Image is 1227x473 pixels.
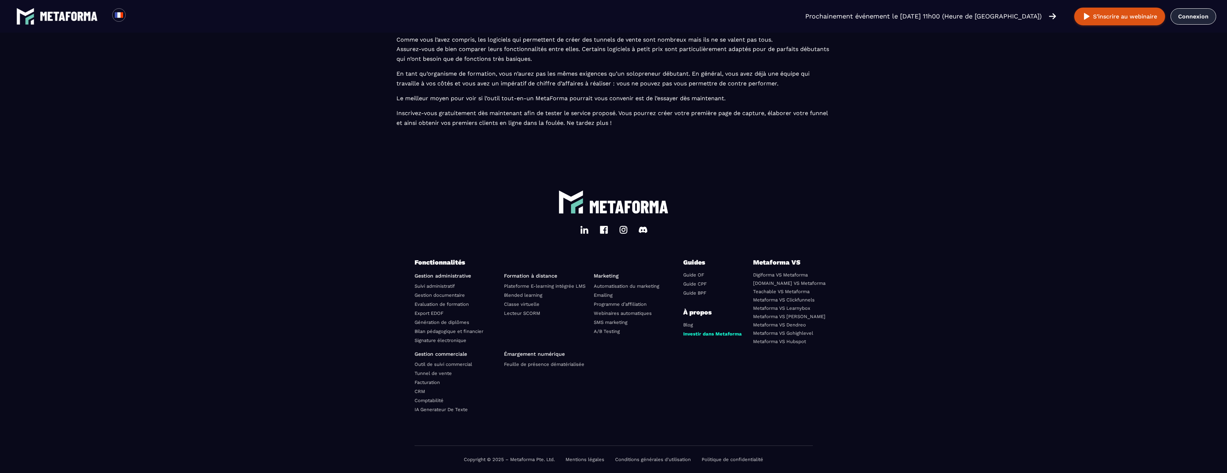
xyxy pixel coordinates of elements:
[415,362,472,367] a: Outil de suivi commercial
[1171,8,1216,25] a: Connexion
[683,307,747,317] p: À propos
[753,305,810,311] a: Metaforma VS Learnybox
[415,407,468,412] a: IA Generateur De Texte
[415,283,455,289] a: Suivi administratif
[753,289,810,294] a: Teachable VS Metaforma
[504,301,539,307] a: Classe virtuelle
[504,311,540,316] a: Lecteur SCORM
[415,301,469,307] a: Evaluation de formation
[504,283,585,289] a: Plateforme E-learning intégrée LMS
[702,457,763,462] a: Politique de confidentialité
[1082,12,1091,21] img: play
[594,311,652,316] a: Webinaires automatiques
[600,225,608,234] img: facebook
[580,225,589,234] img: linkedin
[589,200,669,214] img: logo
[639,225,647,234] img: discord
[594,329,620,334] a: A/B Testing
[683,290,706,296] a: Guide BPF
[132,12,137,21] input: Search for option
[504,351,588,357] p: Émargement numérique
[415,380,440,385] a: Facturation
[415,320,469,325] a: Génération de diplômes
[805,11,1042,21] p: Prochainement événement le [DATE] 11h00 (Heure de [GEOGRAPHIC_DATA])
[415,351,499,357] p: Gestion commerciale
[415,273,499,279] p: Gestion administrative
[566,457,604,462] a: Mentions légales
[594,320,627,325] a: SMS marketing
[594,301,647,307] a: Programme d’affiliation
[683,322,693,328] a: Blog
[683,281,707,287] a: Guide CPF
[1049,12,1056,20] img: arrow-right
[594,283,659,289] a: Automatisation du marketing
[753,330,813,336] a: Metaforma VS Gohighlevel
[464,457,555,462] p: Copyright © 2025 – Metaforma Pte. Ltd.
[415,398,444,403] a: Comptabilité
[396,10,831,128] p: Avec MetaForma, il n’a jamais été aussi simple de créer une page de capture et de commencer dès m...
[753,339,806,344] a: Metaforma VS Hubspot
[683,331,742,337] a: Investir dans Metaforma
[40,12,98,21] img: logo
[415,257,684,267] p: Fonctionnalités
[753,280,825,286] a: [DOMAIN_NAME] VS Metaforma
[415,371,452,376] a: Tunnel de vente
[415,329,483,334] a: Bilan pédagogique et financier
[126,8,143,24] div: Search for option
[594,292,613,298] a: Emailing
[558,189,584,215] img: logo
[504,273,588,279] p: Formation à distance
[16,7,34,25] img: logo
[415,389,425,394] a: CRM
[114,10,123,20] img: fr
[683,272,704,278] a: Guide OF
[683,257,727,267] p: Guides
[594,273,678,279] p: Marketing
[504,292,542,298] a: Blended learning
[415,311,444,316] a: Export EDOF
[415,292,465,298] a: Gestion documentaire
[753,297,815,303] a: Metaforma VS Clickfunnels
[753,322,806,328] a: Metaforma VS Dendreo
[619,225,628,234] img: instagram
[615,457,691,462] a: Conditions générales d'utilisation
[753,272,808,278] a: Digiforma VS Metaforma
[753,257,813,267] p: Metaforma VS
[753,314,825,319] a: Metaforma VS [PERSON_NAME]
[1074,8,1165,25] button: S’inscrire au webinaire
[504,362,584,367] a: Feuille de présence dématérialisée
[415,338,466,343] a: Signature électronique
